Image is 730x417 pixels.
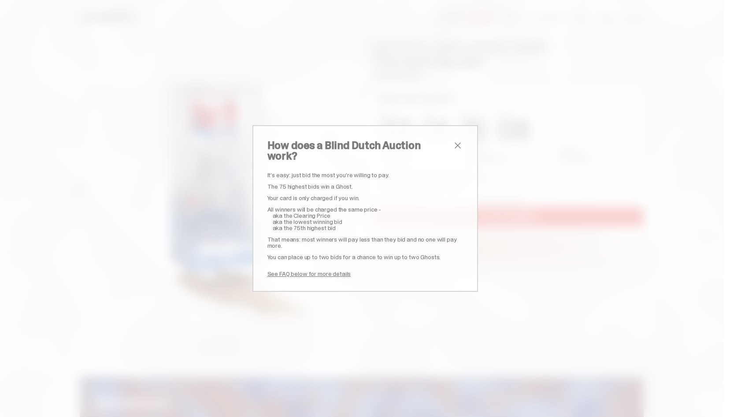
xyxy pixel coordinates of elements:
[267,183,463,190] p: The 75 highest bids win a Ghost.
[267,140,452,161] h2: How does a Blind Dutch Auction work?
[273,218,342,226] span: aka the lowest winning bid
[273,224,336,232] span: aka the 75th highest bid
[267,236,463,249] p: That means: most winners will pay less than they bid and no one will pay more.
[267,254,463,260] p: You can place up to two bids for a chance to win up to two Ghosts.
[452,140,463,151] button: close
[273,212,330,220] span: aka the Clearing Price
[267,172,463,178] p: It’s easy: just bid the most you’re willing to pay.
[267,206,463,212] p: All winners will be charged the same price -
[267,195,463,201] p: Your card is only charged if you win.
[267,270,351,278] a: See FAQ below for more details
